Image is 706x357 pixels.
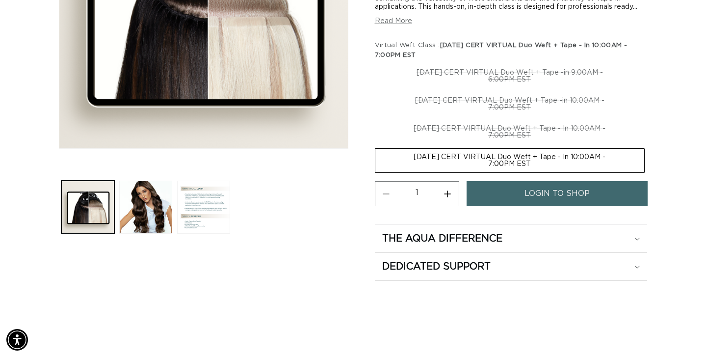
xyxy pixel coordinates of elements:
button: Load image 3 in gallery view [177,181,230,234]
summary: Dedicated Support [375,253,647,280]
h2: The Aqua Difference [382,232,502,245]
button: Load image 2 in gallery view [119,181,172,234]
summary: The Aqua Difference [375,225,647,252]
h2: Dedicated Support [382,260,491,273]
label: [DATE] CERT VIRTUAL Duo Weft + Tape -in 9:00AM - 6:00PM EST [375,64,645,88]
span: login to shop [524,181,590,206]
button: Load image 1 in gallery view [61,181,114,234]
button: Read More [375,17,412,26]
a: login to shop [467,181,648,206]
label: [DATE] CERT VIRTUAL Duo Weft + Tape - In 10:00AM - 7:00PM EST [375,120,645,144]
legend: Virtual Weft Class : [375,41,647,60]
label: [DATE] CERT VIRTUAL Duo Weft + Tape - In 10:00AM - 7:00PM EST [375,148,645,173]
div: Accessibility Menu [6,329,28,351]
span: [DATE] CERT VIRTUAL Duo Weft + Tape - In 10:00AM - 7:00PM EST [375,42,628,58]
iframe: Chat Widget [657,310,706,357]
label: [DATE] CERT VIRTUAL Duo Weft + Tape -in 10:00AM - 7:00PM EST [375,92,645,116]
